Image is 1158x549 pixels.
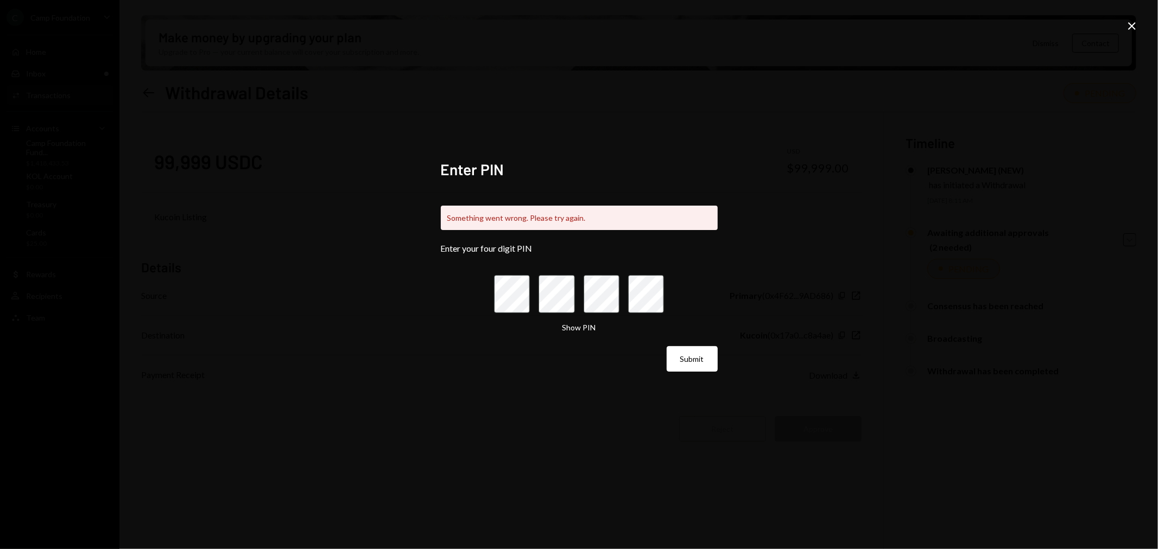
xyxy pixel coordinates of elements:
[494,275,530,313] input: pin code 1 of 4
[539,275,574,313] input: pin code 2 of 4
[441,206,718,230] div: Something went wrong. Please try again.
[441,243,718,253] div: Enter your four digit PIN
[441,159,718,180] h2: Enter PIN
[584,275,619,313] input: pin code 3 of 4
[562,323,596,333] button: Show PIN
[628,275,664,313] input: pin code 4 of 4
[667,346,718,372] button: Submit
